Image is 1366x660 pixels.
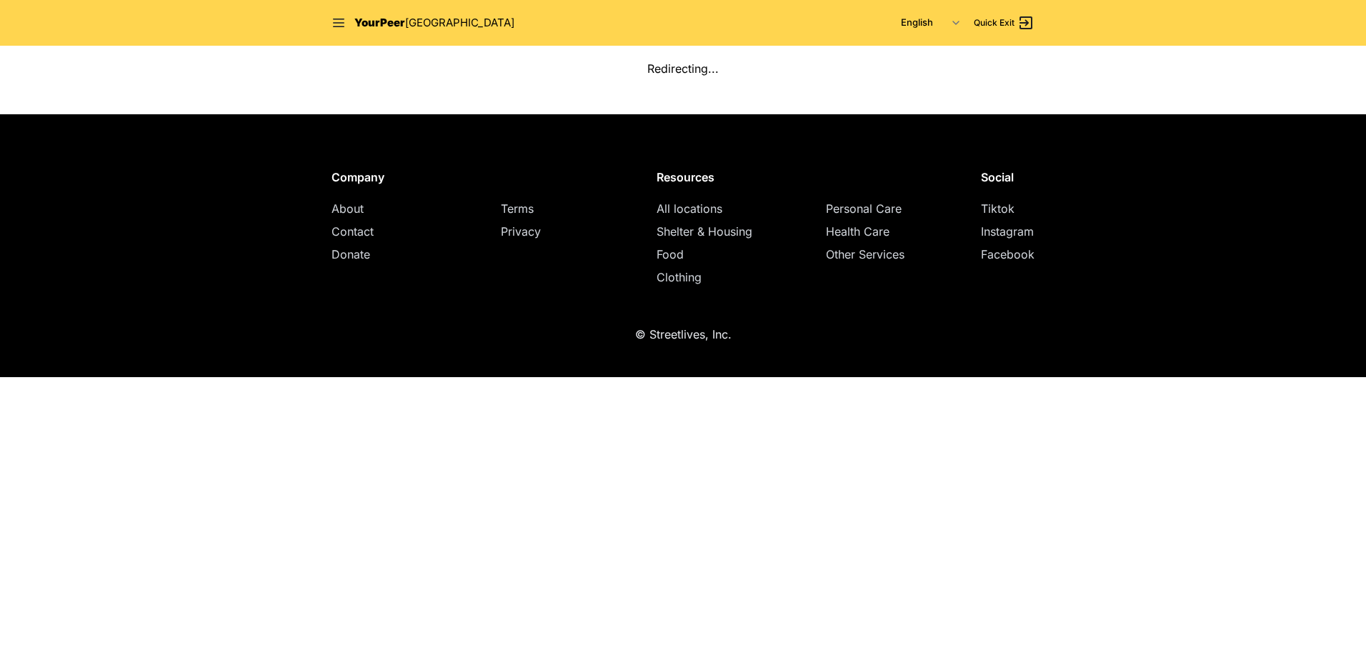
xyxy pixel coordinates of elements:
[331,170,384,184] span: Company
[657,247,684,261] a: Food
[657,201,722,216] a: All locations
[657,270,702,284] a: Clothing
[981,201,1014,216] a: Tiktok
[501,201,534,216] a: Terms
[354,15,514,31] a: YourPeer[GEOGRAPHIC_DATA]
[331,247,370,261] a: Donate
[974,17,1014,29] span: Quick Exit
[635,326,732,343] p: © Streetlives, Inc.
[354,16,405,29] span: YourPeer
[826,201,902,216] a: Personal Care
[826,247,904,261] a: Other Services
[657,170,714,184] span: Resources
[826,224,889,239] a: Health Care
[331,224,374,239] a: Contact
[405,16,514,29] span: [GEOGRAPHIC_DATA]
[974,14,1035,31] a: Quick Exit
[981,224,1034,239] a: Instagram
[981,247,1035,261] a: Facebook
[657,224,752,239] a: Shelter & Housing
[981,170,1014,184] span: Social
[647,60,719,77] p: Redirecting...
[331,201,364,216] a: About
[501,224,541,239] a: Privacy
